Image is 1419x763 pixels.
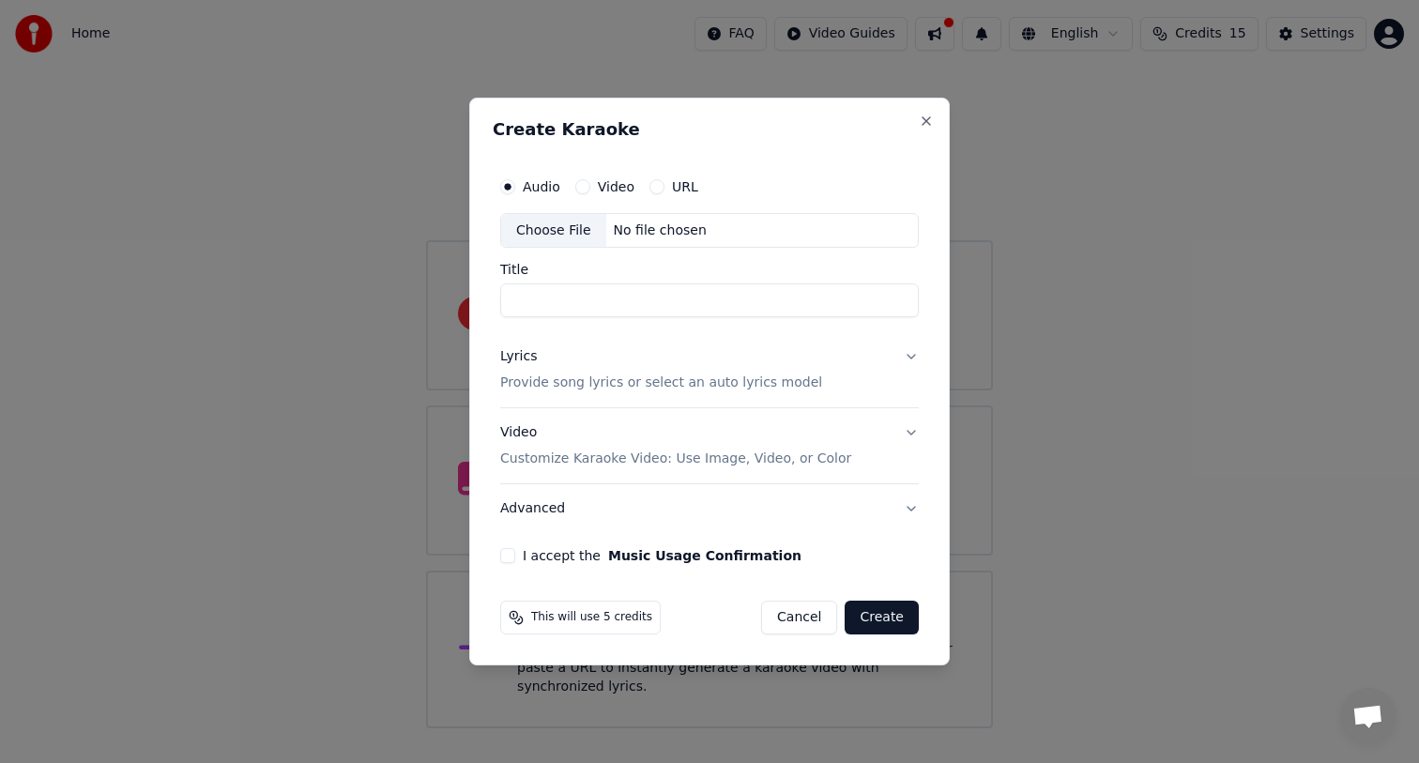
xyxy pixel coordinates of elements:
label: Video [598,180,634,193]
div: No file chosen [606,221,714,240]
h2: Create Karaoke [493,121,926,138]
button: LyricsProvide song lyrics or select an auto lyrics model [500,333,919,408]
div: Lyrics [500,348,537,367]
button: Advanced [500,484,919,533]
button: VideoCustomize Karaoke Video: Use Image, Video, or Color [500,409,919,484]
div: Choose File [501,214,606,248]
div: Video [500,424,851,469]
label: I accept the [523,549,801,562]
p: Customize Karaoke Video: Use Image, Video, or Color [500,450,851,468]
label: Audio [523,180,560,193]
span: This will use 5 credits [531,610,652,625]
label: Title [500,264,919,277]
p: Provide song lyrics or select an auto lyrics model [500,374,822,393]
button: Create [845,601,919,634]
button: I accept the [608,549,801,562]
label: URL [672,180,698,193]
button: Cancel [761,601,837,634]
